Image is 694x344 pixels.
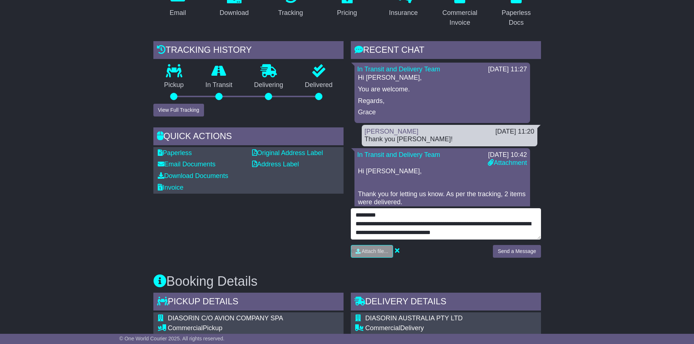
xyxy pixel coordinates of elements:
[294,81,344,89] p: Delivered
[153,127,344,147] div: Quick Actions
[365,315,463,322] span: DIASORIN AUSTRALIA PTY LTD
[278,8,303,18] div: Tracking
[195,81,243,89] p: In Transit
[168,324,203,332] span: Commercial
[488,66,527,74] div: [DATE] 11:27
[389,8,418,18] div: Insurance
[365,128,419,135] a: [PERSON_NAME]
[358,108,526,116] p: Grace
[497,8,536,28] div: Paperless Docs
[153,274,541,289] h3: Booking Details
[440,8,480,28] div: Commercial Invoice
[158,172,228,179] a: Download Documents
[358,167,526,175] p: Hi [PERSON_NAME],
[365,135,534,143] div: Thank you [PERSON_NAME]!
[358,190,526,206] p: Thank you for letting us know. As per the tracking, 2 items were delivered.
[168,324,333,332] div: Pickup
[168,315,283,322] span: DIASORIN C/O AVION COMPANY SPA
[358,97,526,105] p: Regards,
[495,128,534,136] div: [DATE] 11:20
[220,8,249,18] div: Download
[169,8,186,18] div: Email
[158,149,192,157] a: Paperless
[337,8,357,18] div: Pricing
[158,184,184,191] a: Invoice
[365,324,400,332] span: Commercial
[252,149,323,157] a: Original Address Label
[357,151,440,158] a: In Transit and Delivery Team
[358,86,526,94] p: You are welcome.
[351,41,541,61] div: RECENT CHAT
[358,74,526,82] p: Hi [PERSON_NAME],
[153,81,195,89] p: Pickup
[351,293,541,312] div: Delivery Details
[243,81,294,89] p: Delivering
[488,159,527,166] a: Attachment
[153,104,204,116] button: View Full Tracking
[119,336,225,341] span: © One World Courier 2025. All rights reserved.
[488,151,527,159] div: [DATE] 10:42
[158,161,216,168] a: Email Documents
[365,324,501,332] div: Delivery
[493,245,541,258] button: Send a Message
[153,293,344,312] div: Pickup Details
[252,161,299,168] a: Address Label
[153,41,344,61] div: Tracking history
[357,66,440,73] a: In Transit and Delivery Team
